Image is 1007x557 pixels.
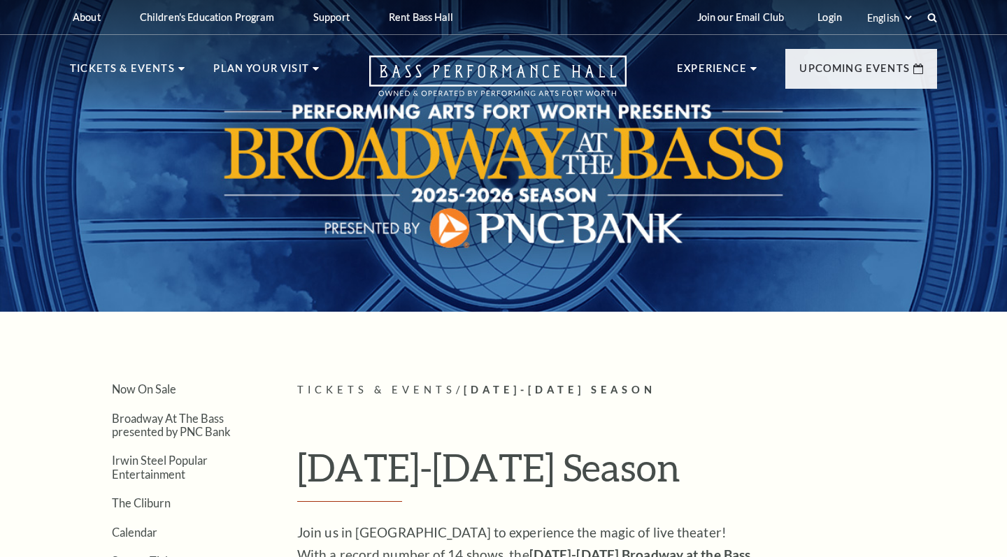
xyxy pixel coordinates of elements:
p: About [73,11,101,23]
p: Tickets & Events [70,60,175,85]
a: Broadway At The Bass presented by PNC Bank [112,412,231,438]
p: / [297,382,937,399]
p: Rent Bass Hall [389,11,453,23]
h1: [DATE]-[DATE] Season [297,444,937,502]
a: The Cliburn [112,496,171,509]
p: Support [313,11,350,23]
p: Children's Education Program [140,11,274,23]
p: Plan Your Visit [213,60,309,85]
a: Irwin Steel Popular Entertainment [112,454,208,480]
span: Tickets & Events [297,384,456,396]
span: [DATE]-[DATE] Season [464,384,656,396]
p: Upcoming Events [799,60,910,85]
select: Select: [864,11,914,24]
a: Calendar [112,526,157,539]
p: Experience [677,60,747,85]
a: Now On Sale [112,382,176,396]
